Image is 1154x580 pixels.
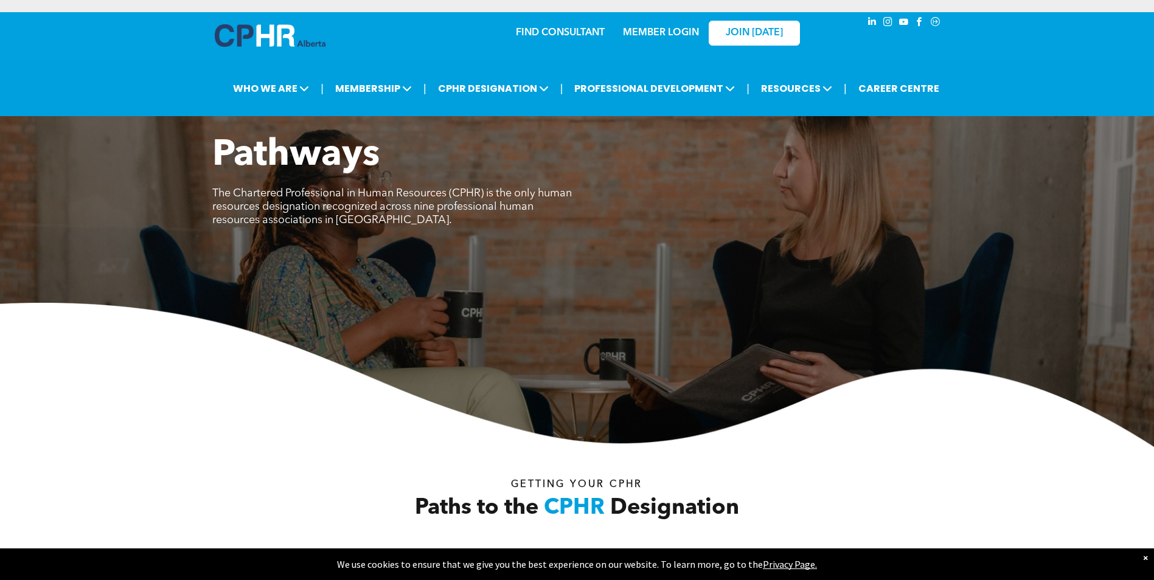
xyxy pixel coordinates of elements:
[212,188,572,226] span: The Chartered Professional in Human Resources (CPHR) is the only human resources designation reco...
[746,76,749,101] li: |
[332,77,415,100] span: MEMBERSHIP
[913,15,926,32] a: facebook
[516,28,605,38] a: FIND CONSULTANT
[763,558,817,570] a: Privacy Page.
[571,77,739,100] span: PROFESSIONAL DEVELOPMENT
[623,28,699,38] a: MEMBER LOGIN
[415,497,538,519] span: Paths to the
[709,21,800,46] a: JOIN [DATE]
[215,24,325,47] img: A blue and white logo for cp alberta
[434,77,552,100] span: CPHR DESIGNATION
[511,480,642,489] span: Getting your Cphr
[726,27,783,39] span: JOIN [DATE]
[560,76,563,101] li: |
[1143,551,1148,564] div: Dismiss notification
[610,497,739,519] span: Designation
[229,77,313,100] span: WHO WE ARE
[321,76,324,101] li: |
[897,15,911,32] a: youtube
[212,137,380,174] span: Pathways
[866,15,879,32] a: linkedin
[757,77,836,100] span: RESOURCES
[855,77,943,100] a: CAREER CENTRE
[423,76,426,101] li: |
[881,15,895,32] a: instagram
[929,15,942,32] a: Social network
[544,497,605,519] span: CPHR
[844,76,847,101] li: |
